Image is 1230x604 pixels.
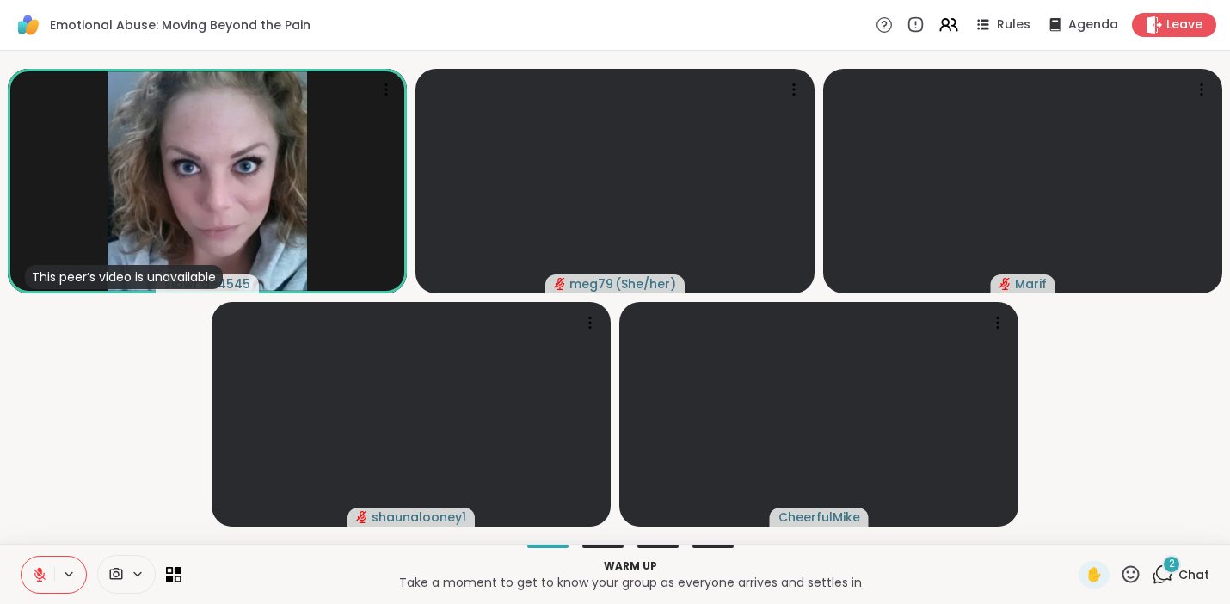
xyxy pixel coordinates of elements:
[356,511,368,523] span: audio-muted
[14,10,43,40] img: ShareWell Logomark
[108,69,307,293] img: slowride4545
[569,275,613,293] span: meg79
[1068,16,1118,34] span: Agenda
[372,508,466,526] span: shaunalooney1
[999,278,1012,290] span: audio-muted
[50,16,311,34] span: Emotional Abuse: Moving Beyond the Pain
[192,574,1068,591] p: Take a moment to get to know your group as everyone arrives and settles in
[778,508,860,526] span: CheerfulMike
[1015,275,1047,293] span: Marif
[1169,557,1175,571] span: 2
[1166,16,1202,34] span: Leave
[1085,564,1103,585] span: ✋
[615,275,676,293] span: ( She/her )
[192,558,1068,574] p: Warm up
[554,278,566,290] span: audio-muted
[997,16,1030,34] span: Rules
[1178,566,1209,583] span: Chat
[25,265,223,289] div: This peer’s video is unavailable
